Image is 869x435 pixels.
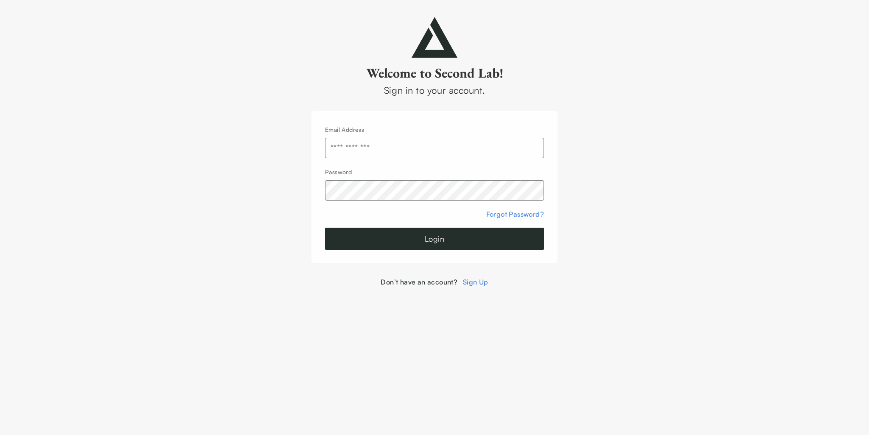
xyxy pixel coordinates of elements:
[325,168,352,176] label: Password
[311,64,558,81] h2: Welcome to Second Lab!
[412,17,457,58] img: secondlab-logo
[311,277,558,287] div: Don’t have an account?
[325,126,364,133] label: Email Address
[311,83,558,97] div: Sign in to your account.
[463,278,488,286] a: Sign Up
[325,228,544,250] button: Login
[486,210,544,218] a: Forgot Password?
